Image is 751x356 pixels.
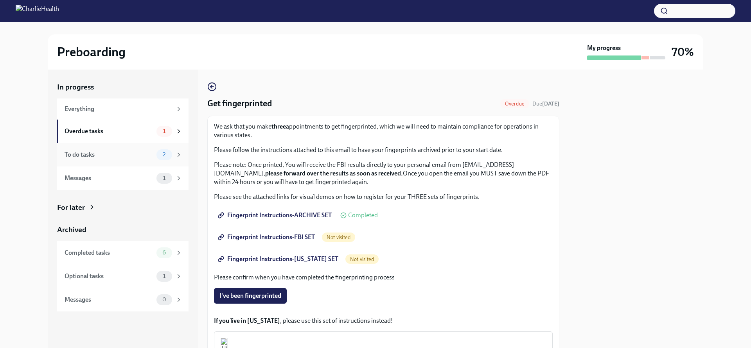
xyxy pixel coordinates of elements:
strong: please forward over the results as soon as received. [265,170,403,177]
span: I've been fingerprinted [219,292,281,300]
button: I've been fingerprinted [214,288,287,304]
a: Optional tasks1 [57,265,189,288]
span: 6 [158,250,171,256]
strong: [DATE] [542,100,559,107]
a: Everything [57,98,189,120]
div: Messages [65,174,153,182]
a: In progress [57,82,189,92]
span: Not visited [345,256,379,262]
h4: Get fingerprinted [207,98,272,109]
h2: Preboarding [57,44,126,60]
span: Overdue [500,101,529,107]
span: September 15th, 2025 09:00 [532,100,559,107]
div: For later [57,202,85,213]
h3: 70% [672,45,694,59]
p: , please use this set of instructions instead! [214,317,553,325]
span: Fingerprint Instructions-[US_STATE] SET [219,255,338,263]
a: Completed tasks6 [57,241,189,265]
span: 1 [158,175,170,181]
a: Archived [57,225,189,235]
a: Overdue tasks1 [57,120,189,143]
span: Fingerprint Instructions-ARCHIVE SET [219,211,332,219]
span: 1 [158,273,170,279]
span: Fingerprint Instructions-FBI SET [219,233,315,241]
a: Fingerprint Instructions-[US_STATE] SET [214,251,344,267]
span: Not visited [322,234,355,240]
a: To do tasks2 [57,143,189,166]
span: Due [532,100,559,107]
a: Fingerprint Instructions-FBI SET [214,229,320,245]
span: 2 [158,152,170,157]
div: Messages [65,295,153,304]
a: For later [57,202,189,213]
p: Please note: Once printed, You will receive the FBI results directly to your personal email from ... [214,161,553,186]
div: Completed tasks [65,249,153,257]
strong: three [271,123,286,130]
a: Fingerprint Instructions-ARCHIVE SET [214,208,337,223]
div: To do tasks [65,150,153,159]
span: 1 [158,128,170,134]
p: We ask that you make appointments to get fingerprinted, which we will need to maintain compliance... [214,122,553,140]
div: Everything [65,105,172,113]
img: CharlieHealth [16,5,59,17]
p: Please see the attached links for visual demos on how to register for your THREE sets of fingerpr... [214,193,553,201]
span: 0 [158,297,171,302]
strong: If you live in [US_STATE] [214,317,280,324]
span: Completed [348,212,378,218]
a: Messages0 [57,288,189,311]
a: Messages1 [57,166,189,190]
div: Overdue tasks [65,127,153,136]
strong: My progress [587,44,621,52]
p: Please confirm when you have completed the fingerprinting process [214,273,553,282]
div: Optional tasks [65,272,153,281]
p: Please follow the instructions attached to this email to have your fingerprints archived prior to... [214,146,553,154]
